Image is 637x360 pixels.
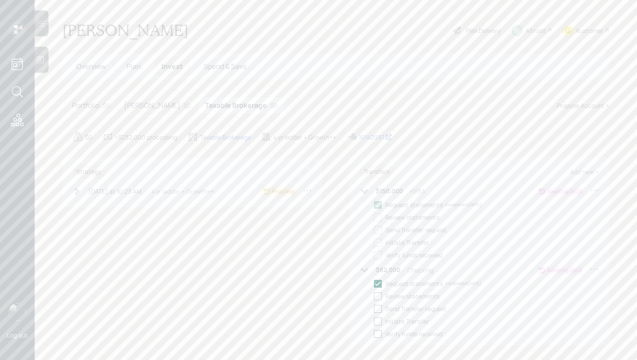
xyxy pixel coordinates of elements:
[407,266,433,275] div: Checking
[385,200,443,209] div: Request statements
[360,165,393,179] h6: Transfers
[376,188,403,195] h6: $150,000
[547,188,582,195] div: Awaiting Docs
[273,133,336,142] div: 4 yr ladder • Growth++
[7,331,28,339] div: Log out
[204,62,247,71] span: Spend & Save
[272,188,294,195] div: Proposed
[445,280,481,287] div: completed [DATE]
[162,62,183,71] span: Invest
[270,101,278,110] div: $0
[76,62,106,71] span: Overview
[385,238,429,247] div: Initiate Transfer
[385,304,447,313] div: Send Transfer request
[124,101,180,110] h5: [PERSON_NAME]
[184,101,191,110] div: $0
[85,133,92,142] div: $0
[466,26,500,35] div: Plan Delivery
[115,133,177,142] div: +$232,000 processing
[385,213,439,222] div: Review statements
[410,187,426,196] div: HYSA
[88,187,142,196] div: [DATE] at 10:23 AM
[385,317,429,326] div: Initiate Transfer
[151,187,214,196] div: 4 yr ladder • Growth++
[205,101,267,110] h5: Taxable Brokerage
[200,133,251,142] div: Taxable Brokerage
[72,101,99,110] h5: Portfolio
[385,292,439,301] div: Review statements
[576,26,603,35] div: Kustomer
[9,303,26,321] img: retirable_logo.png
[526,26,546,35] div: Altruist
[557,101,609,110] div: Propose Account +
[359,133,392,142] div: 10142937
[385,250,442,259] div: Verify funds received
[103,101,110,110] div: $0
[376,266,400,274] h6: $82,000
[385,225,447,234] div: Send Transfer request
[547,266,582,274] div: Awaiting Docs
[385,279,443,288] div: Request statements
[73,165,104,179] h6: Strategy
[127,62,141,71] span: Plan
[445,201,481,208] div: completed [DATE]
[385,329,442,338] div: Verify funds received
[570,168,599,176] div: Add new +
[62,21,188,40] h1: [PERSON_NAME]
